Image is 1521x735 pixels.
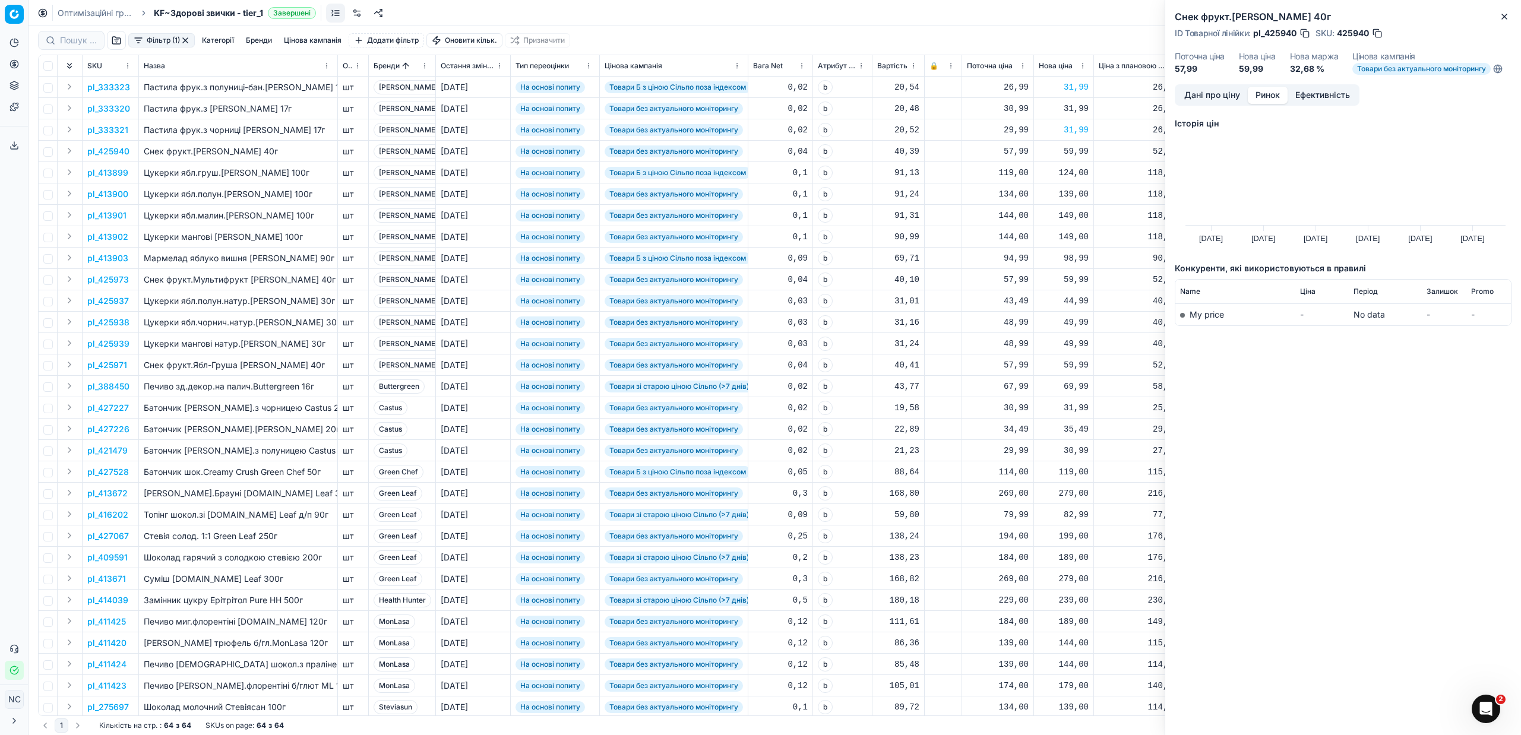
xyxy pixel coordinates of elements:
[818,230,833,244] span: b
[343,188,363,200] div: шт
[87,231,128,243] p: pl_413902
[441,189,468,199] span: [DATE]
[1304,234,1327,243] text: [DATE]
[1352,52,1503,61] dt: Цінова кампанія
[877,295,919,307] div: 31,01
[967,145,1029,157] div: 57,99
[62,186,77,201] button: Expand
[1177,87,1248,104] button: Дані про ціну
[1099,210,1178,221] div: 118,70
[87,402,129,414] button: pl_427227
[753,274,808,286] div: 0,04
[1427,287,1458,296] span: Залишок
[87,637,127,649] button: pl_411420
[5,690,23,708] span: NC
[967,295,1029,307] div: 43,49
[87,61,102,71] span: SKU
[374,230,443,244] span: [PERSON_NAME]
[605,145,743,157] span: Товари без актуального моніторингу
[753,167,808,179] div: 0,1
[62,122,77,137] button: Expand
[1039,167,1089,179] div: 124,00
[279,33,346,47] button: Цінова кампанія
[1300,287,1316,296] span: Ціна
[87,167,128,179] button: pl_413899
[62,251,77,265] button: Expand
[144,252,333,264] p: Мармелад яблуко вишня [PERSON_NAME] 90г
[62,486,77,500] button: Expand
[1239,63,1276,75] dd: 59,99
[967,210,1029,221] div: 144,00
[1175,9,1511,24] h2: Снек фрукт.[PERSON_NAME] 40г
[62,699,77,714] button: Expand
[87,252,128,264] button: pl_413903
[144,295,333,307] p: Цукерки ябл.полун.натур.[PERSON_NAME] 30г
[87,145,129,157] button: pl_425940
[374,294,443,308] span: [PERSON_NAME]
[1039,210,1089,221] div: 149,00
[274,721,284,730] strong: 64
[343,295,363,307] div: шт
[1496,695,1506,704] span: 2
[62,208,77,222] button: Expand
[144,231,333,243] p: Цукерки мангові [PERSON_NAME] 100г
[1099,188,1178,200] div: 118,61
[441,61,494,71] span: Остання зміна ціни
[1354,287,1378,296] span: Період
[1472,695,1500,723] iframe: Intercom live chat
[818,315,833,330] span: b
[154,7,263,19] span: KF~Здорові звички - tier_1
[87,316,129,328] button: pl_425938
[1248,87,1288,104] button: Ринок
[87,573,126,585] button: pl_413671
[516,81,585,93] span: На основі попиту
[87,274,129,286] button: pl_425973
[87,701,129,713] p: pl_275697
[62,443,77,457] button: Expand
[374,102,443,116] span: [PERSON_NAME]
[374,61,400,71] span: Бренди
[374,315,443,330] span: [PERSON_NAME]
[877,124,919,136] div: 20,52
[967,61,1013,71] span: Поточна ціна
[374,208,443,223] span: [PERSON_NAME]
[144,188,333,200] p: Цукерки ябл.полун.[PERSON_NAME] 100г
[5,690,24,709] button: NC
[967,167,1029,179] div: 119,00
[87,509,128,521] button: pl_416202
[87,680,127,692] button: pl_411423
[753,81,808,93] div: 0,02
[605,231,743,243] span: Товари без актуального моніторингу
[1099,295,1178,307] div: 40,32
[87,124,128,136] p: pl_333321
[1253,27,1297,39] span: pl_425940
[605,124,743,136] span: Товари без актуального моніторингу
[62,507,77,521] button: Expand
[605,274,743,286] span: Товари без актуального моніторингу
[87,423,129,435] p: pl_427226
[818,187,833,201] span: b
[967,81,1029,93] div: 26,99
[1039,103,1089,115] div: 31,99
[87,658,127,670] button: pl_411424
[87,81,130,93] p: pl_333323
[87,552,128,563] button: pl_409591
[1039,124,1089,136] div: 31,99
[87,616,126,628] p: pl_411425
[257,721,266,730] strong: 64
[1239,52,1276,61] dt: Нова ціна
[144,124,333,136] p: Пастила фрук.з чорниці [PERSON_NAME] 17г
[343,145,363,157] div: шт
[62,144,77,158] button: Expand
[87,103,130,115] p: pl_333320
[374,273,443,287] span: [PERSON_NAME]
[164,721,173,730] strong: 64
[818,294,833,308] span: b
[343,124,363,136] div: шт
[197,33,239,47] button: Категорії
